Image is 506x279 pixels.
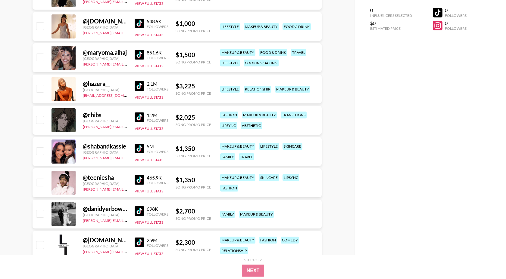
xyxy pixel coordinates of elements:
[176,114,211,121] div: $ 2,025
[242,112,277,118] div: makeup & beauty
[147,243,168,248] div: Followers
[220,247,248,254] div: relationship
[220,112,238,118] div: fashion
[445,20,467,26] div: 0
[259,143,279,150] div: lifestyle
[147,181,168,185] div: Followers
[220,153,235,160] div: family
[147,56,168,60] div: Followers
[135,220,163,225] button: View Full Stats
[283,143,302,150] div: skincare
[147,206,168,212] div: 698K
[275,86,310,93] div: makeup & beauty
[83,123,172,129] a: [PERSON_NAME][EMAIL_ADDRESS][DOMAIN_NAME]
[147,118,168,123] div: Followers
[147,50,168,56] div: 851.6K
[220,143,255,150] div: makeup & beauty
[291,49,306,56] div: travel
[83,80,127,87] div: @ hazera__
[176,239,211,246] div: $ 2,300
[83,87,127,92] div: [GEOGRAPHIC_DATA]
[220,237,255,244] div: makeup & beauty
[135,95,163,100] button: View Full Stats
[83,150,127,155] div: [GEOGRAPHIC_DATA]
[445,26,467,31] div: Followers
[259,49,287,56] div: food & drink
[176,60,211,64] div: Song Promo Price
[370,13,412,18] div: Influencers Selected
[220,23,240,30] div: lifestyle
[176,207,211,215] div: $ 2,700
[83,248,172,254] a: [PERSON_NAME][EMAIL_ADDRESS][DOMAIN_NAME]
[147,81,168,87] div: 2.1M
[176,20,211,27] div: $ 1,000
[83,244,127,248] div: [GEOGRAPHIC_DATA]
[83,119,127,123] div: [GEOGRAPHIC_DATA]
[241,122,262,129] div: aesthetic
[244,86,271,93] div: relationship
[176,29,211,33] div: Song Promo Price
[83,205,127,213] div: @ danidyerbowenx
[83,143,127,150] div: @ shabandkassie
[147,175,168,181] div: 465.9K
[176,247,211,252] div: Song Promo Price
[147,24,168,29] div: Followers
[83,236,127,244] div: @ [DOMAIN_NAME]
[135,144,144,153] img: TikTok
[244,258,262,262] div: Step 1 of 2
[83,217,172,223] a: [PERSON_NAME][EMAIL_ADDRESS][DOMAIN_NAME]
[176,176,211,184] div: $ 1,350
[147,212,168,216] div: Followers
[220,86,240,93] div: lifestyle
[135,126,163,131] button: View Full Stats
[135,251,163,256] button: View Full Stats
[283,23,311,30] div: food & drink
[220,185,238,192] div: fashion
[176,51,211,59] div: $ 1,500
[83,174,127,181] div: @ teeniesha
[83,29,172,35] a: [PERSON_NAME][EMAIL_ADDRESS][DOMAIN_NAME]
[244,23,279,30] div: makeup & beauty
[476,249,499,272] iframe: Drift Widget Chat Controller
[370,20,412,26] div: $0
[147,237,168,243] div: 2.9M
[220,122,237,129] div: lipsync
[281,237,299,244] div: comedy
[83,213,127,217] div: [GEOGRAPHIC_DATA]
[283,174,299,181] div: lipsync
[147,112,168,118] div: 1.2M
[370,7,412,13] div: 0
[135,32,163,37] button: View Full Stats
[176,154,211,158] div: Song Promo Price
[147,87,168,91] div: Followers
[135,112,144,122] img: TikTok
[239,153,254,160] div: travel
[135,1,163,6] button: View Full Stats
[176,185,211,189] div: Song Promo Price
[83,25,127,29] div: [GEOGRAPHIC_DATA]
[176,122,211,127] div: Song Promo Price
[135,189,163,193] button: View Full Stats
[135,175,144,185] img: TikTok
[445,13,467,18] div: Followers
[135,19,144,28] img: TikTok
[259,174,279,181] div: skincare
[83,155,172,160] a: [PERSON_NAME][EMAIL_ADDRESS][DOMAIN_NAME]
[370,26,412,31] div: Estimated Price
[259,237,277,244] div: fashion
[281,112,307,118] div: transitions
[147,143,168,149] div: 5M
[239,211,274,218] div: makeup & beauty
[83,49,127,56] div: @ maryoma.alhaj
[220,60,240,66] div: lifestyle
[242,265,264,277] button: Next
[83,56,127,61] div: [GEOGRAPHIC_DATA]
[176,216,211,221] div: Song Promo Price
[176,82,211,90] div: $ 3,225
[135,50,144,60] img: TikTok
[135,206,144,216] img: TikTok
[83,181,127,186] div: [GEOGRAPHIC_DATA]
[83,61,172,66] a: [PERSON_NAME][EMAIL_ADDRESS][DOMAIN_NAME]
[135,158,163,162] button: View Full Stats
[135,64,163,68] button: View Full Stats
